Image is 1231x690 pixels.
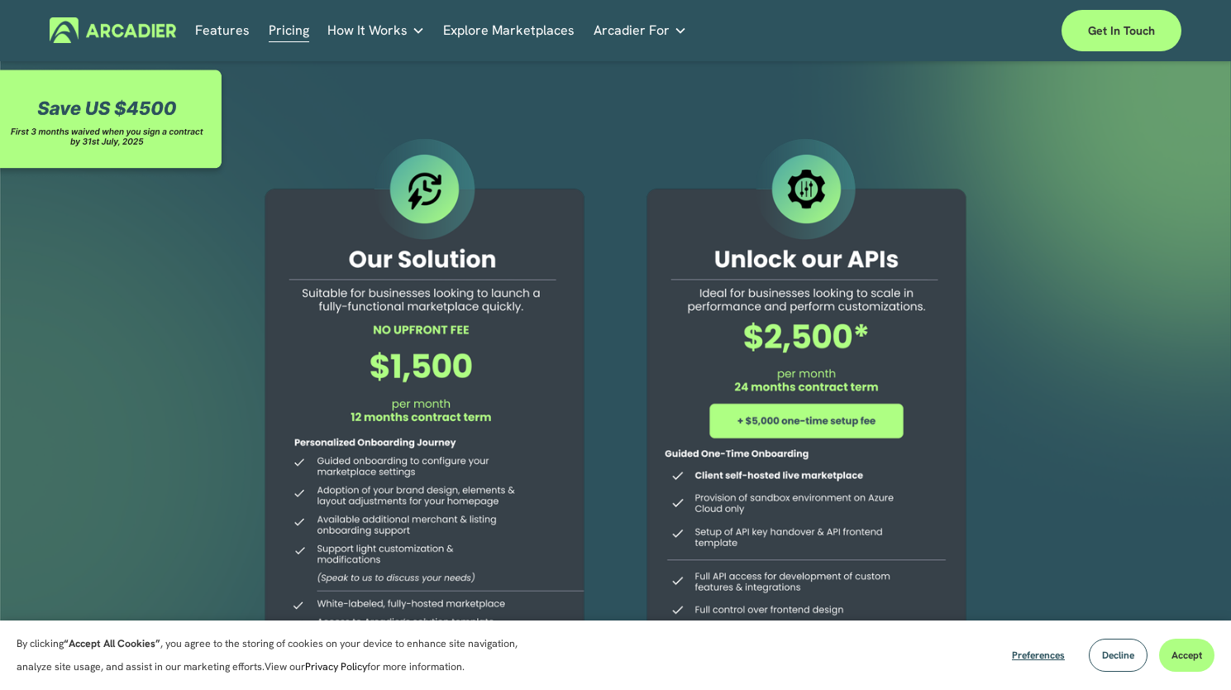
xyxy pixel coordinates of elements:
button: Decline [1089,639,1148,672]
p: By clicking , you agree to the storing of cookies on your device to enhance site navigation, anal... [17,632,554,678]
span: How It Works [327,19,408,42]
a: Pricing [269,17,309,43]
span: Preferences [1012,649,1065,662]
a: Privacy Policy [305,660,367,673]
a: Get in touch [1062,10,1181,51]
span: Accept [1171,649,1202,662]
span: Arcadier For [594,19,670,42]
strong: “Accept All Cookies” [64,637,160,650]
span: Decline [1102,649,1134,662]
a: folder dropdown [594,17,687,43]
img: Arcadier [50,17,176,43]
button: Accept [1159,639,1214,672]
button: Preferences [1000,639,1077,672]
a: Explore Marketplaces [443,17,575,43]
a: Features [195,17,250,43]
a: folder dropdown [327,17,425,43]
